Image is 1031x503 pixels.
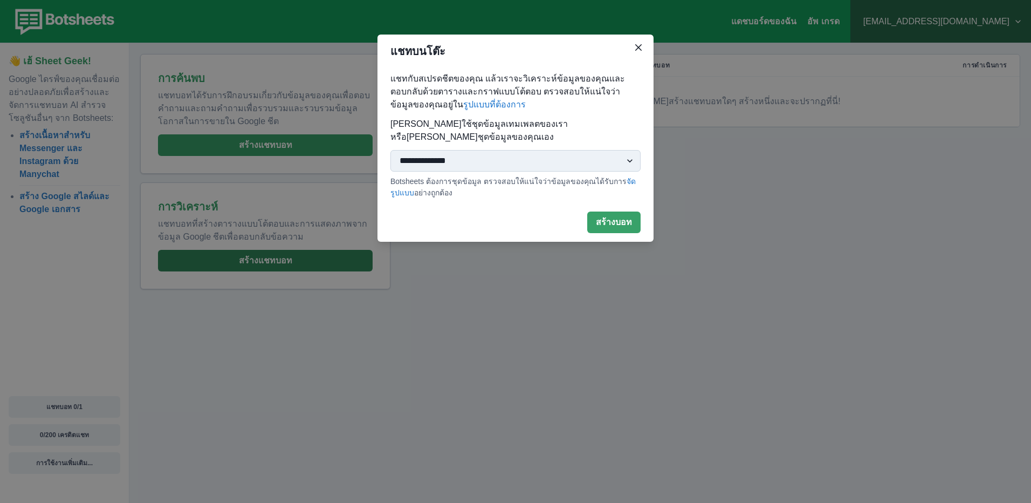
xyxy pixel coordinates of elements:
[463,100,526,109] a: รูปแบบที่ต้องการ
[390,72,641,111] p: แชทกับสเปรดชีตของคุณ แล้วเราจะวิเคราะห์ข้อมูลของคุณและตอบกลับด้วยตารางและกราฟแบบโต้ตอบ ตรวจสอบให้...
[390,118,641,144] p: [PERSON_NAME]ใช้ชุดข้อมูลเทมเพลตของเรา หรือ[PERSON_NAME]ชุดข้อมูลของคุณเอง
[377,35,654,68] header: แชทบนโต๊ะ
[630,39,647,56] button: ปิด
[390,176,641,199] p: Botsheets ต้องการชุดข้อมูล ตรวจสอบให้แน่ใจว่าข้อมูลของคุณได้รับการ อย่างถูกต้อง
[587,212,641,233] button: สร้างบอท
